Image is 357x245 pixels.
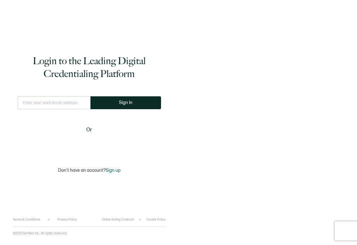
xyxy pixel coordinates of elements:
[57,218,77,222] a: Privacy Policy
[49,138,129,152] iframe: Sign in with Google Button
[18,55,161,80] h1: Login to the Leading Digital Credentialing Platform
[146,218,166,222] a: Cookie Policy
[90,96,161,109] button: Sign In
[13,232,67,235] p: ©2025 Sertifier Inc.. All rights reserved.
[13,218,40,222] a: Terms & Conditions
[58,168,121,173] p: Don't have an account?
[102,218,134,222] a: Online Selling Contract
[18,96,90,109] input: Enter your work email address
[86,126,92,134] span: Or
[106,168,121,173] span: Sign up
[119,100,132,105] span: Sign In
